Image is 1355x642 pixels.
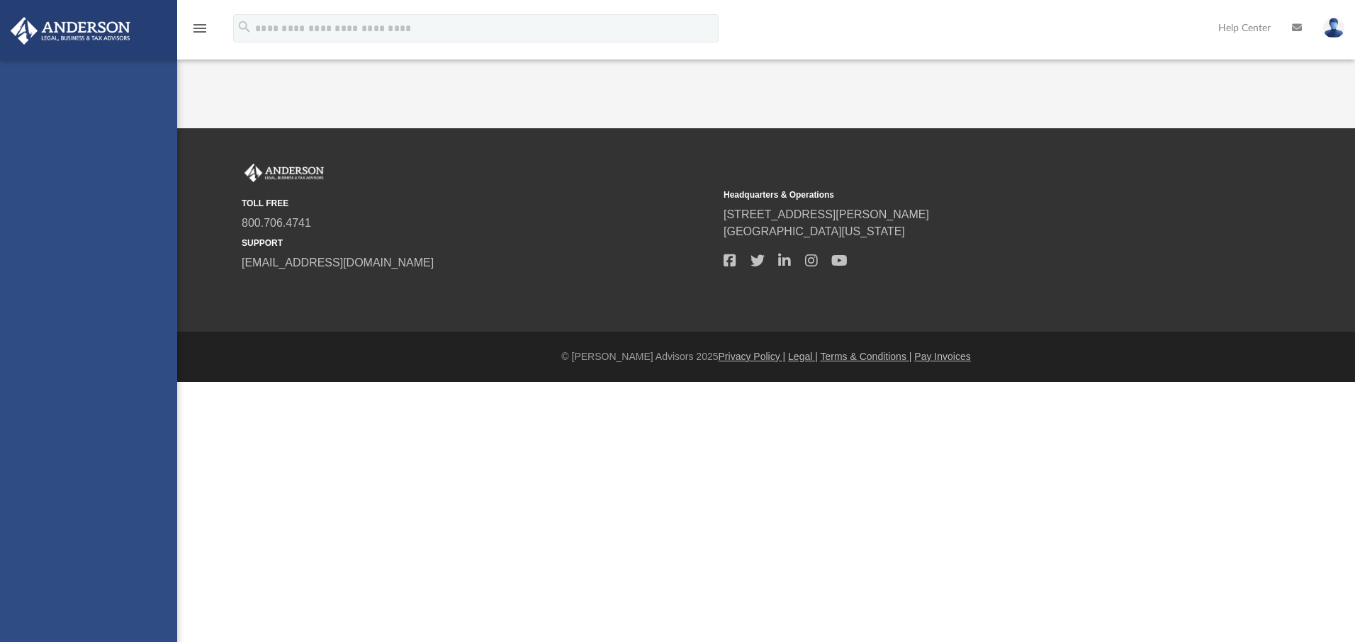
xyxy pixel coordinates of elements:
a: [STREET_ADDRESS][PERSON_NAME] [724,208,929,220]
a: [EMAIL_ADDRESS][DOMAIN_NAME] [242,257,434,269]
img: User Pic [1323,18,1344,38]
i: search [237,19,252,35]
img: Anderson Advisors Platinum Portal [242,164,327,182]
small: SUPPORT [242,237,714,249]
a: Terms & Conditions | [821,351,912,362]
a: Privacy Policy | [719,351,786,362]
a: Legal | [788,351,818,362]
a: [GEOGRAPHIC_DATA][US_STATE] [724,225,905,237]
a: Pay Invoices [914,351,970,362]
a: 800.706.4741 [242,217,311,229]
img: Anderson Advisors Platinum Portal [6,17,135,45]
small: Headquarters & Operations [724,188,1196,201]
a: menu [191,27,208,37]
i: menu [191,20,208,37]
div: © [PERSON_NAME] Advisors 2025 [177,349,1355,364]
small: TOLL FREE [242,197,714,210]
